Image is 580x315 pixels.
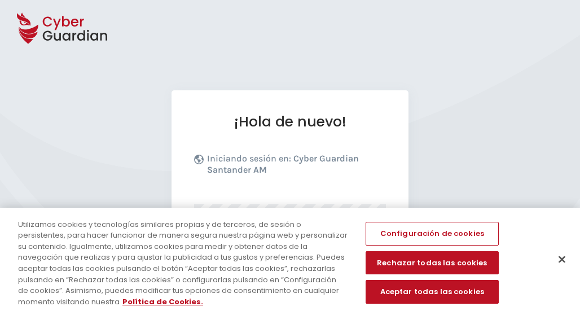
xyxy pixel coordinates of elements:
button: Cerrar [550,247,574,272]
p: Iniciando sesión en: [207,153,383,181]
div: Utilizamos cookies y tecnologías similares propias y de terceros, de sesión o persistentes, para ... [18,219,348,307]
button: Rechazar todas las cookies [366,251,499,275]
button: Aceptar todas las cookies [366,280,499,304]
b: Cyber Guardian Santander AM [207,153,359,175]
button: Configuración de cookies [366,222,499,246]
h1: ¡Hola de nuevo! [194,113,386,130]
a: Más información sobre su privacidad, se abre en una nueva pestaña [122,296,203,307]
